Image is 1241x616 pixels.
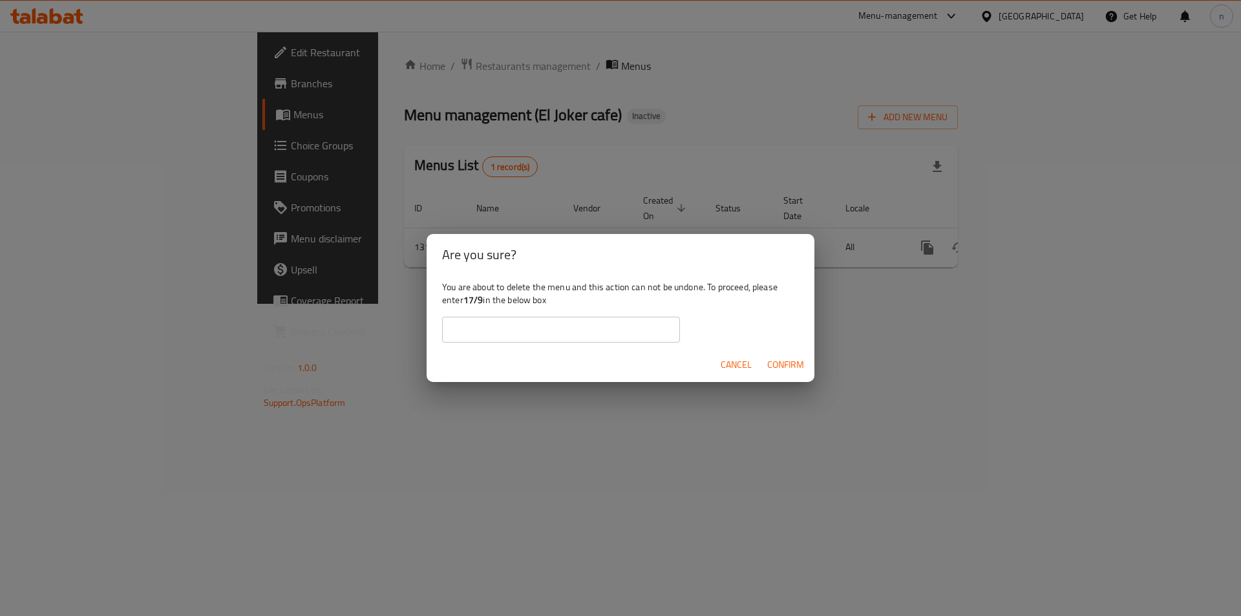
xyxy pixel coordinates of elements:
span: Cancel [721,357,752,373]
div: You are about to delete the menu and this action can not be undone. To proceed, please enter in t... [427,275,814,348]
span: Confirm [767,357,804,373]
h2: Are you sure? [442,244,799,265]
b: 17/9 [463,292,483,308]
button: Cancel [716,353,757,377]
button: Confirm [762,353,809,377]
